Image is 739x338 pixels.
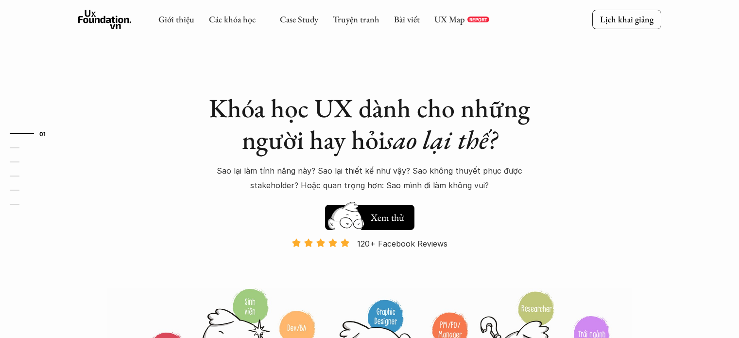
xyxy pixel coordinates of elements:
a: UX Map [434,14,465,25]
a: Case Study [280,14,318,25]
p: REPORT [469,17,487,22]
a: 01 [10,128,56,140]
a: Giới thiệu [158,14,194,25]
p: 120+ Facebook Reviews [357,236,447,251]
p: Sao lại làm tính năng này? Sao lại thiết kế như vậy? Sao không thuyết phục được stakeholder? Hoặc... [205,163,535,193]
a: Các khóa học [209,14,256,25]
h5: Xem thử [371,211,404,224]
a: Bài viết [394,14,420,25]
h1: Khóa học UX dành cho những người hay hỏi [200,92,540,156]
em: sao lại thế? [385,123,497,157]
a: 120+ Facebook Reviews [283,238,456,287]
p: Lịch khai giảng [600,14,653,25]
strong: 01 [39,130,46,137]
a: Lịch khai giảng [592,10,661,29]
a: REPORT [467,17,489,22]
a: Truyện tranh [333,14,379,25]
a: Xem thử [325,200,414,230]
